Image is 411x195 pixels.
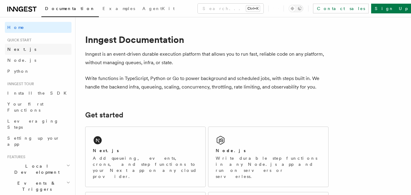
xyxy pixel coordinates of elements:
p: Write functions in TypeScript, Python or Go to power background and scheduled jobs, with steps bu... [85,74,329,91]
h1: Inngest Documentation [85,34,329,45]
a: Next.js [5,44,71,55]
kbd: Ctrl+K [246,5,260,12]
span: Features [5,155,25,159]
button: Search...Ctrl+K [198,4,263,13]
a: Contact sales [313,4,369,13]
span: Leveraging Steps [7,119,59,130]
span: Next.js [7,47,36,52]
a: Your first Functions [5,99,71,116]
span: Your first Functions [7,102,44,113]
a: Install the SDK [5,88,71,99]
span: Node.js [7,58,36,63]
span: Inngest tour [5,82,34,86]
a: Next.jsAdd queueing, events, crons, and step functions to your Next app on any cloud provider. [85,127,206,187]
a: Leveraging Steps [5,116,71,133]
h2: Node.js [216,148,246,154]
button: Toggle dark mode [289,5,303,12]
p: Add queueing, events, crons, and step functions to your Next app on any cloud provider. [93,155,198,179]
button: Local Development [5,161,71,178]
a: Documentation [41,2,99,17]
a: Python [5,66,71,77]
span: Install the SDK [7,91,70,96]
a: Node.jsWrite durable step functions in any Node.js app and run on servers or serverless. [208,127,329,187]
a: AgentKit [139,2,178,16]
span: AgentKit [142,6,175,11]
span: Python [7,69,30,74]
a: Node.js [5,55,71,66]
a: Examples [99,2,139,16]
p: Write durable step functions in any Node.js app and run on servers or serverless. [216,155,321,179]
p: Inngest is an event-driven durable execution platform that allows you to run fast, reliable code ... [85,50,329,67]
span: Examples [103,6,135,11]
a: Setting up your app [5,133,71,150]
span: Home [7,24,24,30]
button: Events & Triggers [5,178,71,195]
h2: Next.js [93,148,119,154]
span: Local Development [5,163,66,175]
span: Documentation [45,6,95,11]
a: Get started [85,111,123,119]
a: Home [5,22,71,33]
span: Quick start [5,38,31,43]
span: Events & Triggers [5,180,66,192]
span: Setting up your app [7,136,60,147]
